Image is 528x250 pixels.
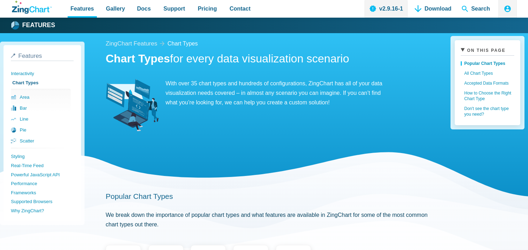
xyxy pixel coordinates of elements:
[11,78,74,87] a: Chart Types
[11,161,74,170] a: Real-Time Feed
[11,92,71,103] a: area
[106,4,125,13] span: Gallery
[11,53,74,61] a: Features
[106,51,439,67] h1: for every data visualization scenario
[11,114,71,124] a: line
[106,79,159,132] img: Interactivity Image
[163,4,185,13] span: Support
[11,206,74,215] a: Why ZingChart?
[198,4,217,13] span: Pricing
[106,210,439,229] p: We break down the importance of popular chart types and what features are available in ZingChart ...
[22,22,55,29] strong: Features
[11,152,74,161] a: Styling
[11,135,71,146] a: scatter
[11,69,74,78] a: Interactivity
[461,104,514,119] a: Don't see the chart type you need?
[461,59,514,68] a: Popular Chart Types
[106,79,387,108] p: With over 35 chart types and hundreds of configurations, ZingChart has all of your data visualiza...
[11,124,71,135] a: pie
[12,1,52,14] a: ZingChart Logo. Click to return to the homepage
[11,188,74,197] a: Frameworks
[70,4,94,13] span: Features
[12,20,55,31] a: Features
[106,52,170,65] strong: Chart Types
[230,4,251,13] span: Contact
[11,197,74,206] a: Supported Browsers
[461,88,514,104] a: How to Choose the Right Chart Type
[461,78,514,88] a: Accepted Data Formats
[461,46,514,56] summary: On This Page
[461,68,514,78] a: All Chart Types
[167,39,198,48] a: chart types
[137,4,151,13] span: Docs
[11,170,74,179] a: Powerful JavaScript API
[11,103,71,114] a: bar
[11,179,74,188] a: Performance
[106,192,173,200] a: Popular Chart Types
[18,53,42,59] span: Features
[106,39,157,49] a: ZingChart Features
